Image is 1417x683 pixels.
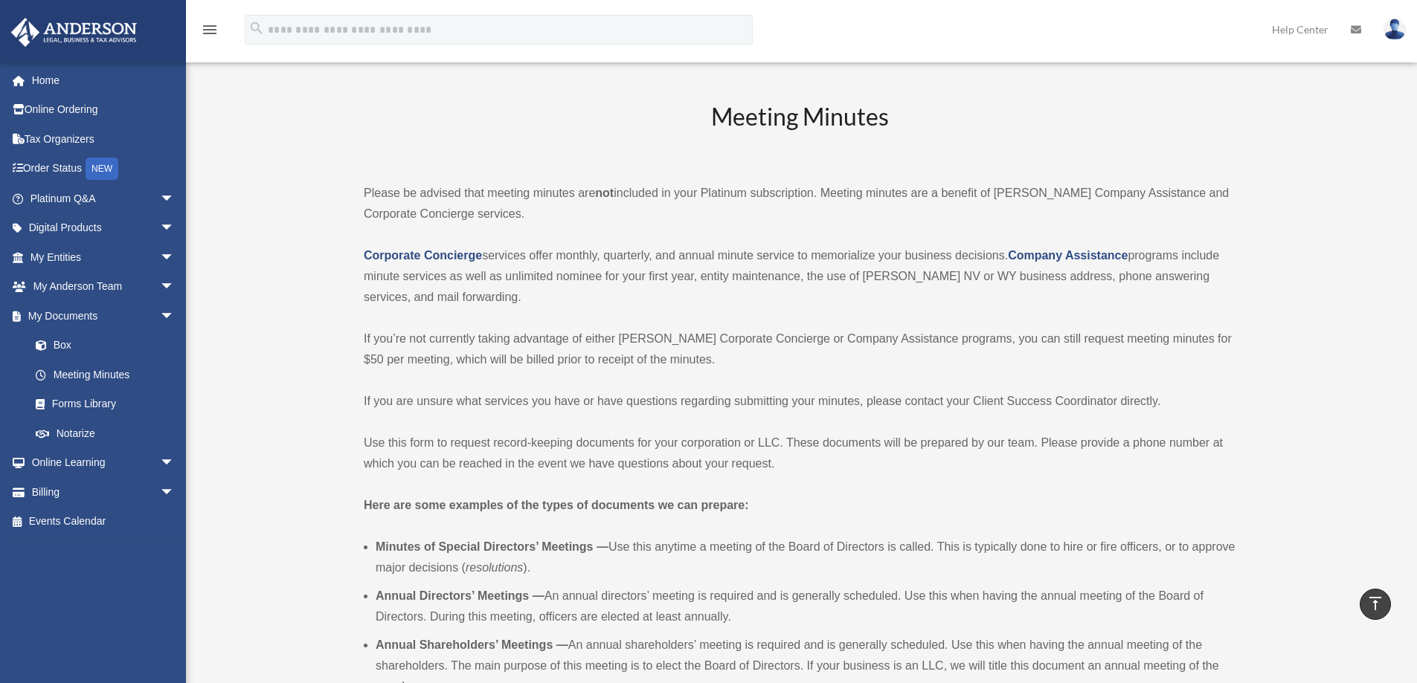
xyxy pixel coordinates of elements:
[160,301,190,331] span: arrow_drop_down
[466,561,523,574] em: resolutions
[364,249,482,262] a: Corporate Concierge
[364,328,1236,370] p: If you’re not currently taking advantage of either [PERSON_NAME] Corporate Concierge or Company A...
[10,154,197,184] a: Order StatusNEW
[10,507,197,537] a: Events Calendar
[160,448,190,479] span: arrow_drop_down
[1366,595,1384,612] i: vertical_align_top
[364,391,1236,412] p: If you are unsure what services you have or have questions regarding submitting your minutes, ple...
[364,245,1236,308] p: services offer monthly, quarterly, and annual minute service to memorialize your business decisio...
[376,589,544,602] b: Annual Directors’ Meetings —
[1384,19,1406,40] img: User Pic
[376,586,1236,627] li: An annual directors’ meeting is required and is generally scheduled. Use this when having the ann...
[10,184,197,213] a: Platinum Q&Aarrow_drop_down
[376,540,608,553] b: Minutes of Special Directors’ Meetings —
[10,95,197,125] a: Online Ordering
[160,242,190,273] span: arrow_drop_down
[10,242,197,272] a: My Entitiesarrow_drop_down
[1360,589,1391,620] a: vertical_align_top
[7,18,141,47] img: Anderson Advisors Platinum Portal
[160,213,190,244] span: arrow_drop_down
[160,272,190,302] span: arrow_drop_down
[364,499,749,511] strong: Here are some examples of the types of documents we can prepare:
[160,184,190,214] span: arrow_drop_down
[248,20,265,36] i: search
[10,477,197,507] a: Billingarrow_drop_down
[21,331,197,360] a: Box
[1008,249,1128,262] a: Company Assistance
[21,360,190,389] a: Meeting Minutes
[10,272,197,302] a: My Anderson Teamarrow_drop_down
[201,26,219,39] a: menu
[364,433,1236,474] p: Use this form to request record-keeping documents for your corporation or LLC. These documents wi...
[364,100,1236,162] h2: Meeting Minutes
[376,638,568,651] b: Annual Shareholders’ Meetings —
[160,477,190,508] span: arrow_drop_down
[595,187,614,199] strong: not
[364,183,1236,224] p: Please be advised that meeting minutes are included in your Platinum subscription. Meeting minute...
[21,389,197,419] a: Forms Library
[10,124,197,154] a: Tax Organizers
[201,21,219,39] i: menu
[10,448,197,478] a: Online Learningarrow_drop_down
[10,213,197,243] a: Digital Productsarrow_drop_down
[376,537,1236,578] li: Use this anytime a meeting of the Board of Directors is called. This is typically done to hire or...
[21,418,197,448] a: Notarize
[10,301,197,331] a: My Documentsarrow_drop_down
[10,65,197,95] a: Home
[86,158,118,180] div: NEW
